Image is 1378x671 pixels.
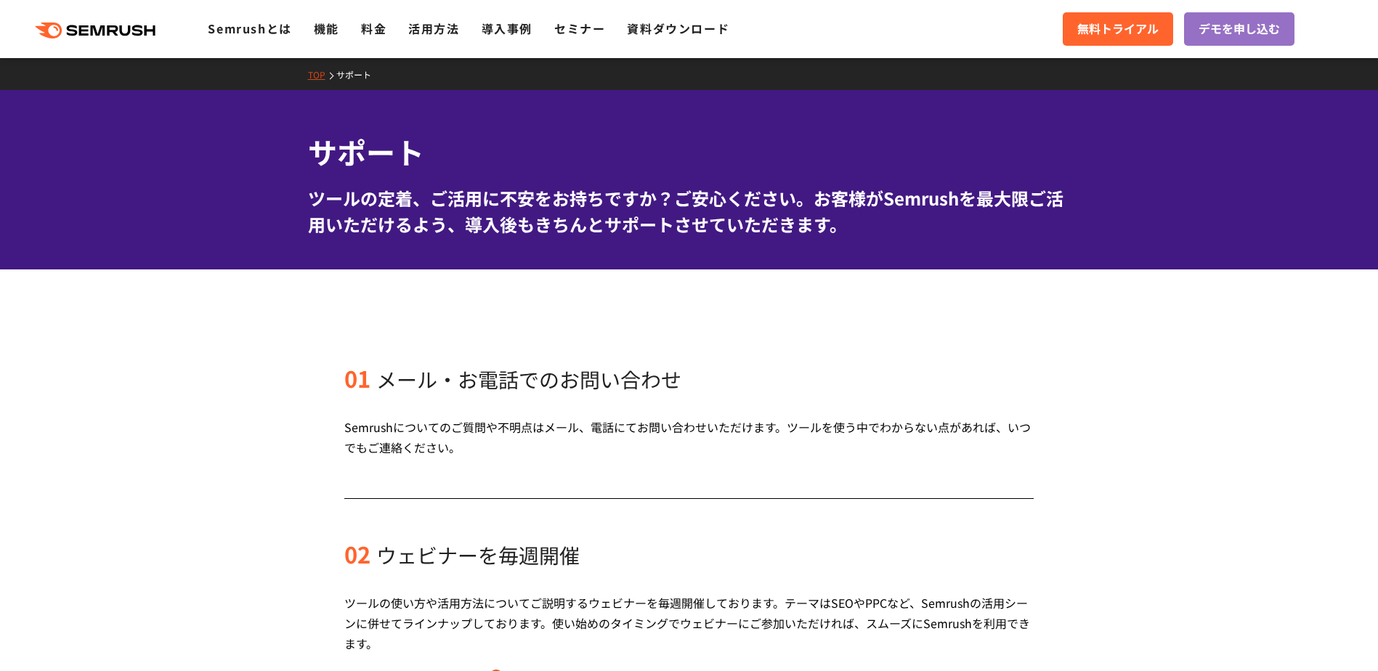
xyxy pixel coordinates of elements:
[1184,12,1294,46] a: デモを申し込む
[1063,12,1173,46] a: 無料トライアル
[1199,20,1280,38] span: デモを申し込む
[308,185,1071,237] div: ツールの定着、ご活用に不安をお持ちですか？ご安心ください。お客様がSemrushを最大限ご活用いただけるよう、導入後もきちんとサポートさせていただきます。
[408,20,459,37] a: 活用方法
[308,68,336,81] a: TOP
[376,365,681,394] span: メール・お電話でのお問い合わせ
[482,20,532,37] a: 導入事例
[376,540,580,569] span: ウェビナーを毎週開催
[344,417,1034,457] div: Semrushについてのご質問や不明点はメール、電話にてお問い合わせいただけます。ツールを使う中でわからない点があれば、いつでもご連絡ください。
[344,537,370,570] span: 02
[1077,20,1159,38] span: 無料トライアル
[314,20,339,37] a: 機能
[336,68,382,81] a: サポート
[344,362,370,394] span: 01
[344,593,1034,654] div: ツールの使い方や活用方法についてご説明するウェビナーを毎週開催しております。テーマはSEOやPPCなど、Semrushの活用シーンに併せてラインナップしております。使い始めのタイミングでウェビナ...
[308,131,1071,174] h1: サポート
[361,20,386,37] a: 料金
[554,20,605,37] a: セミナー
[208,20,291,37] a: Semrushとは
[627,20,729,37] a: 資料ダウンロード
